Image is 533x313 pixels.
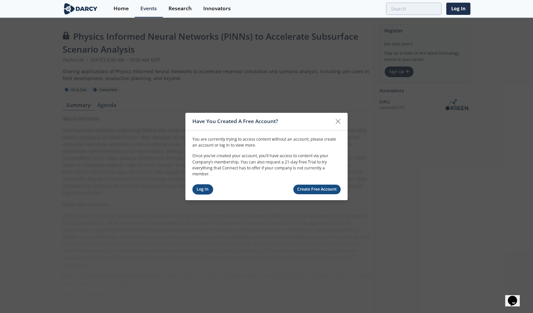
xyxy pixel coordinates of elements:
[114,6,129,11] div: Home
[505,287,526,306] iframe: chat widget
[192,184,213,195] a: Log In
[192,153,341,177] p: Once you’ve created your account, you’ll have access to content via your Company’s membership. Yo...
[446,3,470,15] a: Log In
[203,6,231,11] div: Innovators
[169,6,192,11] div: Research
[63,3,99,15] img: logo-wide.svg
[293,185,341,194] a: Create Free Account
[386,3,442,15] input: Advanced Search
[192,115,332,128] div: Have You Created A Free Account?
[192,136,341,148] p: You are currently trying to access content without an account, please create an account or log in...
[140,6,157,11] div: Events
